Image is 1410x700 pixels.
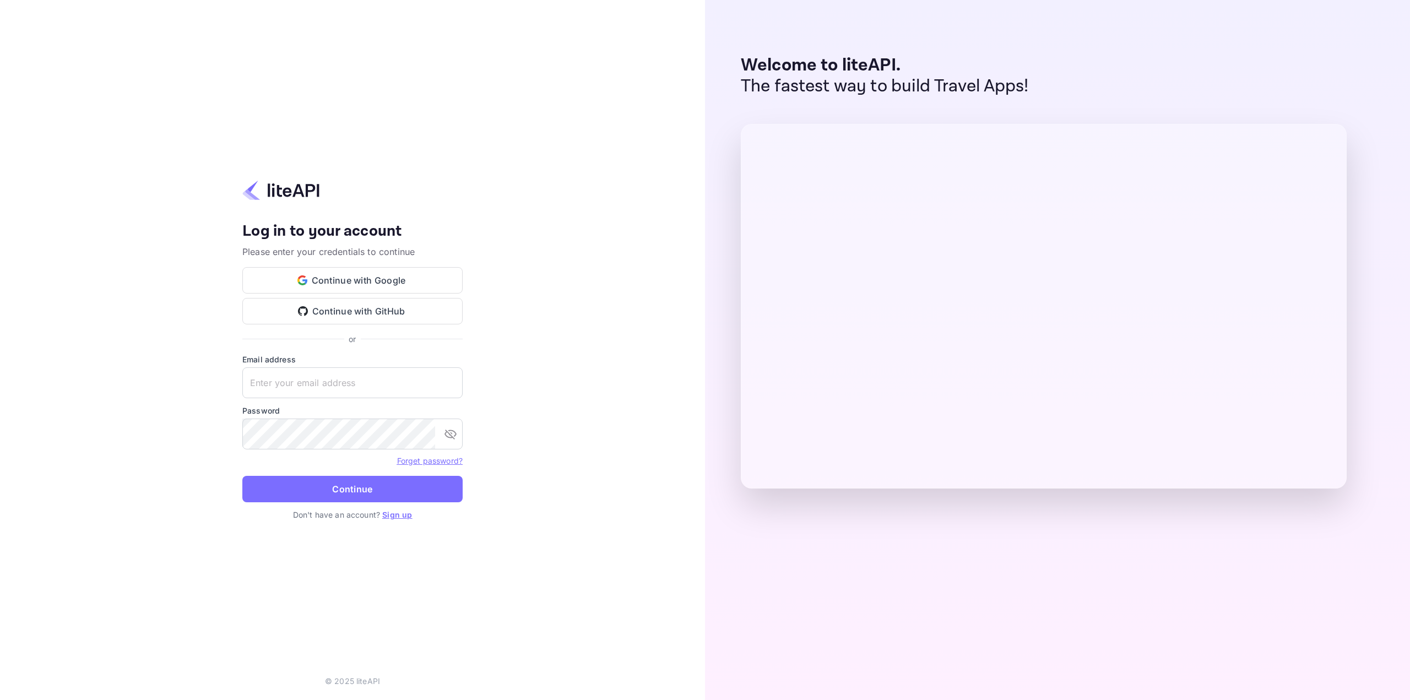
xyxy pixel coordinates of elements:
a: Sign up [382,510,412,519]
img: liteAPI Dashboard Preview [741,124,1347,489]
button: Continue [242,476,463,502]
p: The fastest way to build Travel Apps! [741,76,1029,97]
p: or [349,333,356,345]
button: Continue with GitHub [242,298,463,324]
input: Enter your email address [242,367,463,398]
label: Email address [242,354,463,365]
p: Please enter your credentials to continue [242,245,463,258]
h4: Log in to your account [242,222,463,241]
p: Don't have an account? [242,509,463,520]
a: Forget password? [397,455,463,466]
a: Forget password? [397,456,463,465]
p: Welcome to liteAPI. [741,55,1029,76]
p: © 2025 liteAPI [325,675,380,687]
button: Continue with Google [242,267,463,294]
label: Password [242,405,463,416]
img: liteapi [242,180,319,201]
button: toggle password visibility [440,423,462,445]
